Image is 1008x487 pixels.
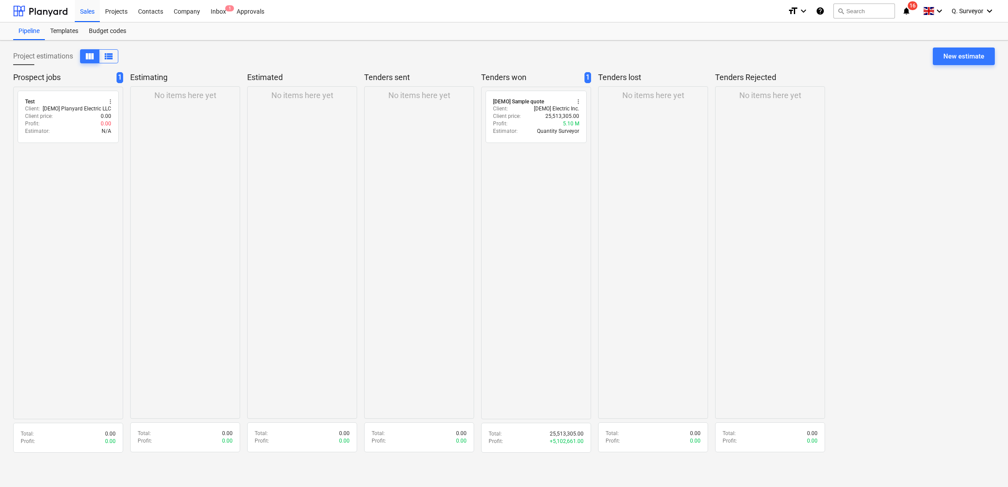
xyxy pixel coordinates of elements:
[456,437,467,445] p: 0.00
[807,437,818,445] p: 0.00
[563,120,579,128] p: 5.10 M
[138,437,152,445] p: Profit :
[723,437,737,445] p: Profit :
[456,430,467,437] p: 0.00
[902,6,911,16] i: notifications
[534,105,579,113] p: [DEMO] Electric Inc.
[575,98,582,105] span: more_vert
[723,430,736,437] p: Total :
[690,437,701,445] p: 0.00
[25,98,35,105] div: Test
[117,72,123,83] span: 1
[105,430,116,438] p: 0.00
[833,4,895,18] button: Search
[372,430,385,437] p: Total :
[103,51,114,62] span: View as columns
[984,6,995,16] i: keyboard_arrow_down
[837,7,844,15] span: search
[138,430,151,437] p: Total :
[493,113,521,120] p: Client price :
[788,6,798,16] i: format_size
[481,72,581,83] p: Tenders won
[21,430,34,438] p: Total :
[25,105,40,113] p: Client :
[493,105,508,113] p: Client :
[222,437,233,445] p: 0.00
[690,430,701,437] p: 0.00
[84,51,95,62] span: View as columns
[952,7,983,15] span: Q. Surveyor
[798,6,809,16] i: keyboard_arrow_down
[222,430,233,437] p: 0.00
[739,90,801,101] p: No items here yet
[545,113,579,120] p: 25,513,305.00
[943,51,984,62] div: New estimate
[154,90,216,101] p: No items here yet
[598,72,705,83] p: Tenders lost
[101,120,111,128] p: 0.00
[364,72,471,83] p: Tenders sent
[622,90,684,101] p: No items here yet
[715,72,822,83] p: Tenders Rejected
[339,430,350,437] p: 0.00
[550,430,584,438] p: 25,513,305.00
[255,430,268,437] p: Total :
[13,22,45,40] a: Pipeline
[13,72,113,83] p: Prospect jobs
[105,438,116,445] p: 0.00
[807,430,818,437] p: 0.00
[489,438,503,445] p: Profit :
[271,90,333,101] p: No items here yet
[584,72,591,83] span: 1
[45,22,84,40] a: Templates
[934,6,945,16] i: keyboard_arrow_down
[25,128,50,135] p: Estimator :
[84,22,131,40] a: Budget codes
[13,49,118,63] div: Project estimations
[21,438,35,445] p: Profit :
[225,5,234,11] span: 1
[933,48,995,65] button: New estimate
[493,98,544,105] div: [DEMO] Sample quote
[255,437,269,445] p: Profit :
[107,98,114,105] span: more_vert
[372,437,386,445] p: Profit :
[537,128,579,135] p: Quantity Surveyor
[550,438,584,445] p: + 5,102,661.00
[493,128,518,135] p: Estimator :
[816,6,825,16] i: Knowledge base
[43,105,111,113] p: [DEMO] Planyard Electric LLC
[489,430,502,438] p: Total :
[130,72,237,83] p: Estimating
[606,437,620,445] p: Profit :
[102,128,111,135] p: N/A
[908,1,917,10] span: 16
[493,120,508,128] p: Profit :
[606,430,619,437] p: Total :
[388,90,450,101] p: No items here yet
[25,120,40,128] p: Profit :
[247,72,354,83] p: Estimated
[101,113,111,120] p: 0.00
[25,113,53,120] p: Client price :
[339,437,350,445] p: 0.00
